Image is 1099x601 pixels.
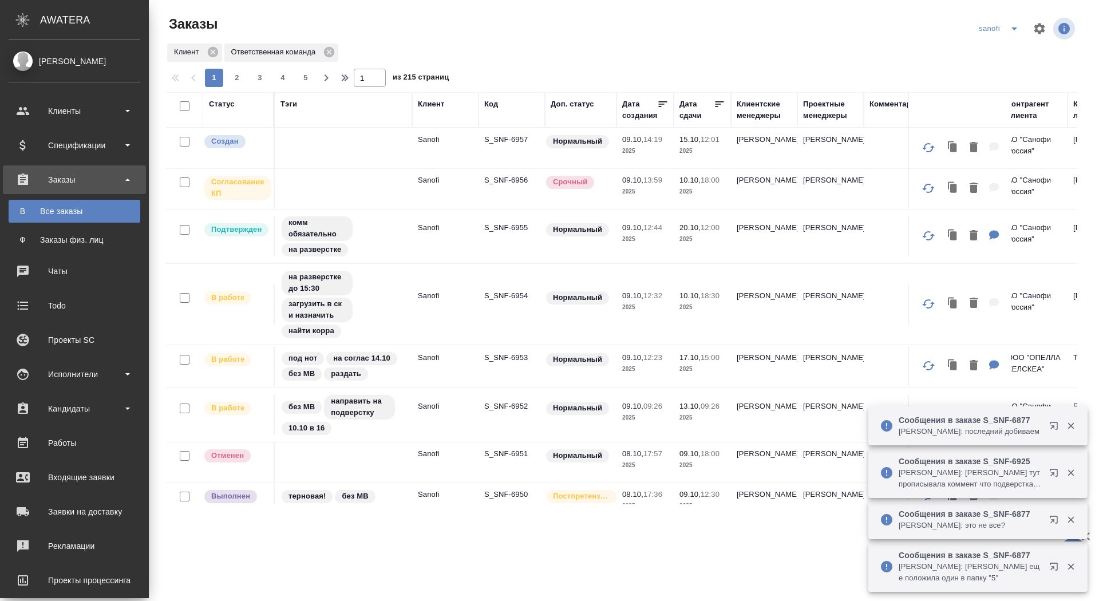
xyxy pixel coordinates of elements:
p: 12:23 [643,353,662,362]
div: Клиент [167,44,222,62]
p: В работе [211,402,244,414]
p: 2025 [622,363,668,375]
a: Проекты SC [3,326,146,354]
p: 09.10, [622,223,643,232]
p: Постпретензионный [553,491,610,502]
div: Выставляет ПМ после сдачи и проведения начислений. Последний этап для ПМа [203,489,268,504]
p: Отменен [211,450,244,461]
div: Статус по умолчанию для стандартных заказов [545,222,611,238]
p: Нормальный [553,292,602,303]
p: [PERSON_NAME]: последний добиваем [899,426,1042,437]
td: [PERSON_NAME] [797,284,864,325]
p: АО "Санофи Россия" [1007,134,1062,157]
div: Доп. статус [551,98,594,110]
p: 2025 [679,145,725,157]
p: 14:19 [643,135,662,144]
p: 09.10, [622,135,643,144]
div: Ответственная команда [224,44,339,62]
p: 2025 [679,234,725,245]
button: Обновить [915,401,942,428]
p: Нормальный [553,224,602,235]
p: S_SNF-6953 [484,352,539,363]
p: 09:26 [643,402,662,410]
div: Выставляет ПМ после принятия заказа от КМа [203,290,268,306]
p: [PERSON_NAME]: это не все? [899,520,1042,531]
a: Работы [3,429,146,457]
p: 2025 [622,460,668,471]
a: Чаты [3,257,146,286]
div: Статус по умолчанию для стандартных заказов [545,352,611,367]
button: Закрыть [1059,468,1082,478]
div: Дата создания [622,98,657,121]
span: 2 [228,72,246,84]
div: Статус по умолчанию для стандартных заказов [545,401,611,416]
button: Удалить [964,403,983,426]
span: 5 [297,72,315,84]
button: 4 [274,69,292,87]
p: 09.10, [679,449,701,458]
div: Выставляет ПМ после принятия заказа от КМа [203,352,268,367]
p: Ответственная команда [231,46,320,58]
button: Клонировать [942,354,964,378]
div: на разверстке до 15:30, загрузить в ск и назначить, найти корра [280,270,406,339]
div: Статус по умолчанию для стандартных заказов [545,134,611,149]
p: 17.10, [679,353,701,362]
p: на разверстке до 15:30 [288,271,346,294]
p: S_SNF-6951 [484,448,539,460]
div: Работы [9,434,140,452]
p: S_SNF-6955 [484,222,539,234]
p: Sanofi [418,489,473,500]
div: без МВ, направить на подверстку, 10.10 в 16 [280,394,406,436]
div: Статус по умолчанию для стандартных заказов [545,290,611,306]
p: 2025 [679,460,725,471]
p: 18:30 [701,291,720,300]
button: Закрыть [1059,562,1082,572]
div: Исполнители [9,366,140,383]
p: АО "Санофи Россия" [1007,175,1062,197]
p: Сообщения в заказе S_SNF-6925 [899,456,1042,467]
p: под нот [288,353,317,364]
div: AWATERA [40,9,149,31]
p: 10.10, [679,291,701,300]
div: Комментарии для КМ [869,98,950,110]
p: 09.10, [622,353,643,362]
p: 2025 [679,186,725,197]
p: S_SNF-6956 [484,175,539,186]
button: Открыть в новой вкладке [1042,555,1070,583]
p: 09.10, [622,176,643,184]
a: Заявки на доставку [3,497,146,526]
button: Клонировать [942,177,964,200]
button: Открыть в новой вкладке [1042,414,1070,442]
div: Дата сдачи [679,98,714,121]
div: Код [484,98,498,110]
p: 17:36 [643,490,662,499]
button: Удалить [964,292,983,315]
p: без МВ [288,368,315,379]
div: [PERSON_NAME] [9,55,140,68]
p: ООО "ОПЕЛЛА ХЕЛСКЕА" [1007,352,1062,375]
td: [PERSON_NAME] [731,346,797,386]
div: Рекламации [9,537,140,555]
p: 2025 [679,500,725,512]
p: на разверстке [288,244,341,255]
p: направить на подверстку [331,396,388,418]
button: Клонировать [942,403,964,426]
td: [PERSON_NAME] [797,128,864,168]
button: 5 [297,69,315,87]
td: [PERSON_NAME] [731,284,797,325]
a: Проекты процессинга [3,566,146,595]
button: Клонировать [942,292,964,315]
p: 2025 [679,363,725,375]
td: [PERSON_NAME] [731,483,797,523]
p: 09:26 [701,402,720,410]
span: из 215 страниц [393,70,449,87]
td: [PERSON_NAME] [797,169,864,209]
div: Контрагент клиента [1007,98,1062,121]
p: 10.10, [679,176,701,184]
a: Входящие заявки [3,463,146,492]
td: [PERSON_NAME] [731,395,797,435]
td: [PERSON_NAME] [797,346,864,386]
td: [PERSON_NAME] [731,216,797,256]
p: 17:57 [643,449,662,458]
span: Посмотреть информацию [1053,18,1077,39]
